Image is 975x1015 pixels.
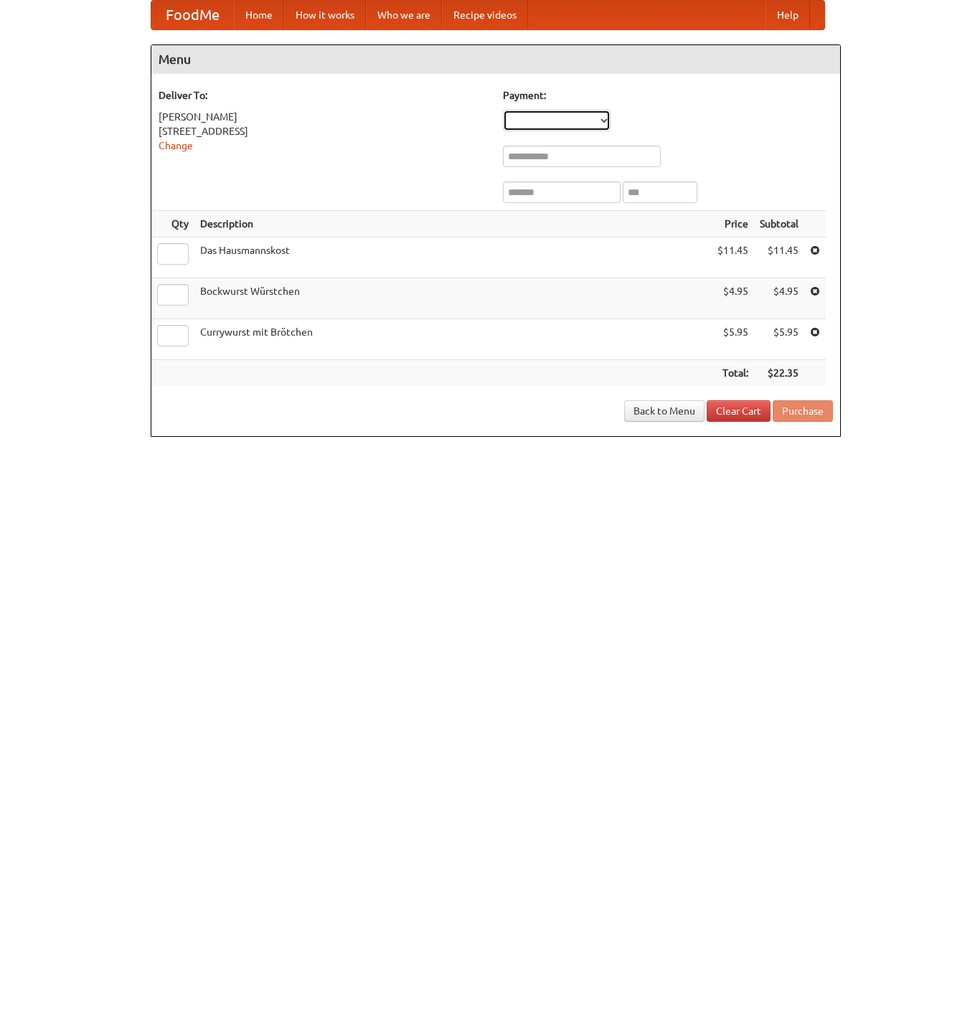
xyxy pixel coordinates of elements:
[624,400,705,422] a: Back to Menu
[366,1,442,29] a: Who we are
[151,1,234,29] a: FoodMe
[754,211,804,237] th: Subtotal
[712,237,754,278] td: $11.45
[754,237,804,278] td: $11.45
[754,360,804,387] th: $22.35
[773,400,833,422] button: Purchase
[766,1,810,29] a: Help
[151,211,194,237] th: Qty
[284,1,366,29] a: How it works
[712,360,754,387] th: Total:
[159,124,489,138] div: [STREET_ADDRESS]
[754,319,804,360] td: $5.95
[712,278,754,319] td: $4.95
[712,319,754,360] td: $5.95
[234,1,284,29] a: Home
[151,45,840,74] h4: Menu
[159,88,489,103] h5: Deliver To:
[712,211,754,237] th: Price
[194,237,712,278] td: Das Hausmannskost
[707,400,771,422] a: Clear Cart
[194,278,712,319] td: Bockwurst Würstchen
[442,1,528,29] a: Recipe videos
[194,319,712,360] td: Currywurst mit Brötchen
[503,88,833,103] h5: Payment:
[159,140,193,151] a: Change
[194,211,712,237] th: Description
[754,278,804,319] td: $4.95
[159,110,489,124] div: [PERSON_NAME]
